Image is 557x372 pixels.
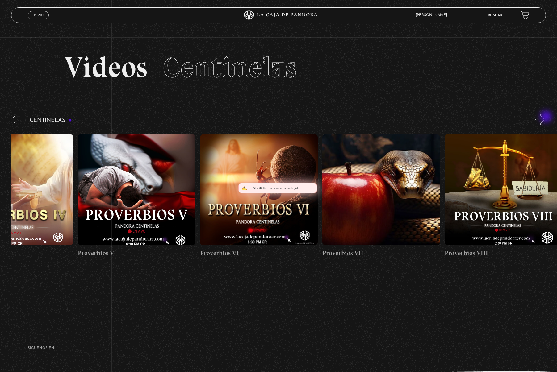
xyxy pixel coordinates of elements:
h4: Proverbios VII [322,248,440,258]
span: [PERSON_NAME] [413,13,453,17]
h4: SÍguenos en: [28,346,529,350]
div: el contenido es protegido !! [238,183,317,193]
span: Menu [33,13,44,17]
a: Proverbios V [78,130,195,263]
a: Proverbios VI [200,130,318,263]
h3: Centinelas [30,118,72,123]
button: Previous [11,114,22,125]
span: Centinelas [163,50,296,85]
span: Alert: [253,186,265,190]
h4: Proverbios VI [200,248,318,258]
button: Next [535,114,546,125]
h4: Proverbios V [78,248,195,258]
span: Cerrar [31,19,46,23]
a: View your shopping cart [521,11,529,19]
h2: Videos [65,53,492,82]
a: Proverbios VII [322,130,440,263]
a: Buscar [488,14,502,17]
